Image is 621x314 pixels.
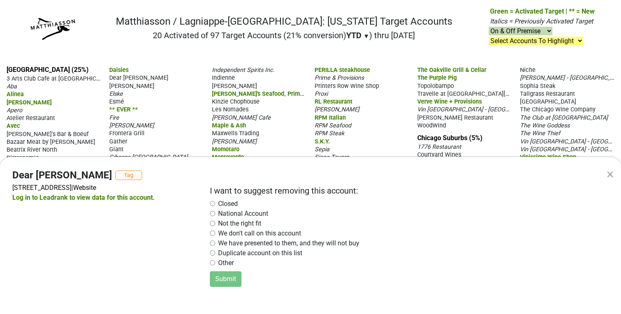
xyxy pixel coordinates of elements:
div: × [607,164,614,184]
h4: Dear [PERSON_NAME] [12,169,112,181]
h2: I want to suggest removing this account: [210,186,593,196]
button: Submit [210,271,241,287]
label: We don't call on this account [218,229,301,238]
label: Duplicate account on this list [218,248,302,258]
span: | [71,184,73,192]
label: Not the right fit [218,219,261,229]
a: Log in to Leadrank to view data for this account. [12,194,155,201]
label: Closed [218,199,238,209]
label: National Account [218,209,268,219]
label: Other [218,258,234,268]
a: [STREET_ADDRESS] [12,184,71,192]
label: We have presented to them, and they will not buy [218,238,359,248]
a: Website [73,184,96,192]
button: Tag [115,171,142,180]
